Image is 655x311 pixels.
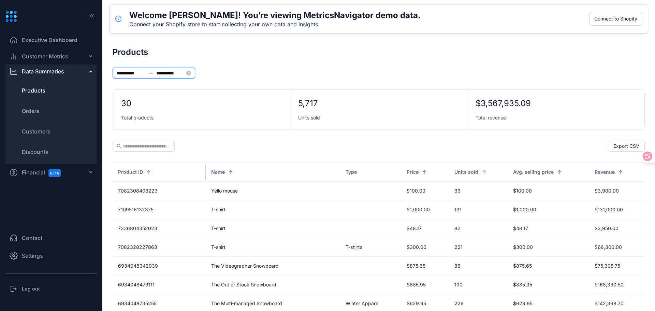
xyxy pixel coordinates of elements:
[508,275,589,294] td: $885.95
[186,71,191,75] span: close-circle
[22,107,40,115] span: Orders
[449,238,508,257] td: 221
[118,168,143,176] span: Product ID
[22,165,67,180] span: Financial
[211,168,225,176] span: Name
[22,67,64,75] div: Data Summaries
[148,70,154,76] span: swap-right
[35,41,53,45] div: 域名概述
[449,275,508,294] td: 190
[508,238,589,257] td: $300.00
[454,168,478,176] span: Units sold
[340,238,401,257] td: T-shirts
[401,200,449,219] td: $1,000.00
[19,11,33,16] div: v 4.0.25
[129,10,421,21] h5: Welcome [PERSON_NAME]! You’re viewing MetricsNavigator demo data.
[589,200,645,219] td: $131,000.00
[449,219,508,238] td: 82
[608,141,645,152] button: Export CSV
[476,114,506,121] span: Total revenue
[449,162,508,182] th: Units sold
[589,257,645,275] td: $75,305.75
[18,18,43,24] div: 域名: [URL]
[22,86,45,95] span: Products
[508,162,589,182] th: Avg. selling price
[22,36,77,44] span: Executive Dashboard
[113,219,206,238] td: 7336804352023
[148,70,154,76] span: to
[613,142,639,150] span: Export CSV
[589,219,645,238] td: $3,950.00
[206,182,340,200] td: Yello mouse
[449,200,508,219] td: 131
[117,144,121,149] span: search
[589,238,645,257] td: $66,300.00
[401,182,449,200] td: $100.00
[508,219,589,238] td: $48.17
[476,98,531,109] div: $3,567,935.09
[340,162,401,182] th: Type
[508,200,589,219] td: $1,000.00
[113,162,206,182] th: Product ID
[298,114,320,121] span: Units sold
[28,40,33,46] img: tab_domain_overview_orange.svg
[401,257,449,275] td: $875.65
[401,238,449,257] td: $300.00
[113,48,148,57] h1: Products
[594,15,637,23] span: Connect to Shopify
[70,40,75,46] img: tab_keywords_by_traffic_grey.svg
[589,182,645,200] td: $3,900.00
[407,168,419,176] span: Price
[113,238,206,257] td: 7082328227863
[508,257,589,275] td: $875.65
[121,114,154,121] span: Total products
[113,200,206,219] td: 7109516132375
[589,162,645,182] th: Revenue
[449,182,508,200] td: 39
[22,285,40,292] h3: Log out
[121,98,131,109] div: 30
[48,169,61,177] span: BETA
[298,98,318,109] div: 5,717
[129,21,421,28] div: Connect your Shopify store to start collecting your own data and insights.
[22,148,48,156] span: Discounts
[401,275,449,294] td: $885.95
[206,257,340,275] td: The Videographer Snowboard
[206,238,340,257] td: T-shirt
[113,275,206,294] td: 6934048473111
[589,12,642,26] button: Connect to Shopify
[589,275,645,294] td: $168,330.50
[401,219,449,238] td: $48.17
[401,162,449,182] th: Price
[508,182,589,200] td: $100.00
[22,127,50,136] span: Customers
[22,52,68,60] span: Customer Metrics
[206,162,340,182] th: Name
[77,41,112,45] div: 关键词（按流量）
[113,182,206,200] td: 7082308403223
[11,11,16,16] img: logo_orange.svg
[22,252,43,260] span: Settings
[449,257,508,275] td: 86
[113,257,206,275] td: 6934048342039
[206,275,340,294] td: The Out of Stock Snowboard
[513,168,554,176] span: Avg. selling price
[206,219,340,238] td: T-shirt
[206,200,340,219] td: T-shirt
[11,18,16,24] img: website_grey.svg
[22,234,42,242] span: Contact
[595,168,615,176] span: Revenue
